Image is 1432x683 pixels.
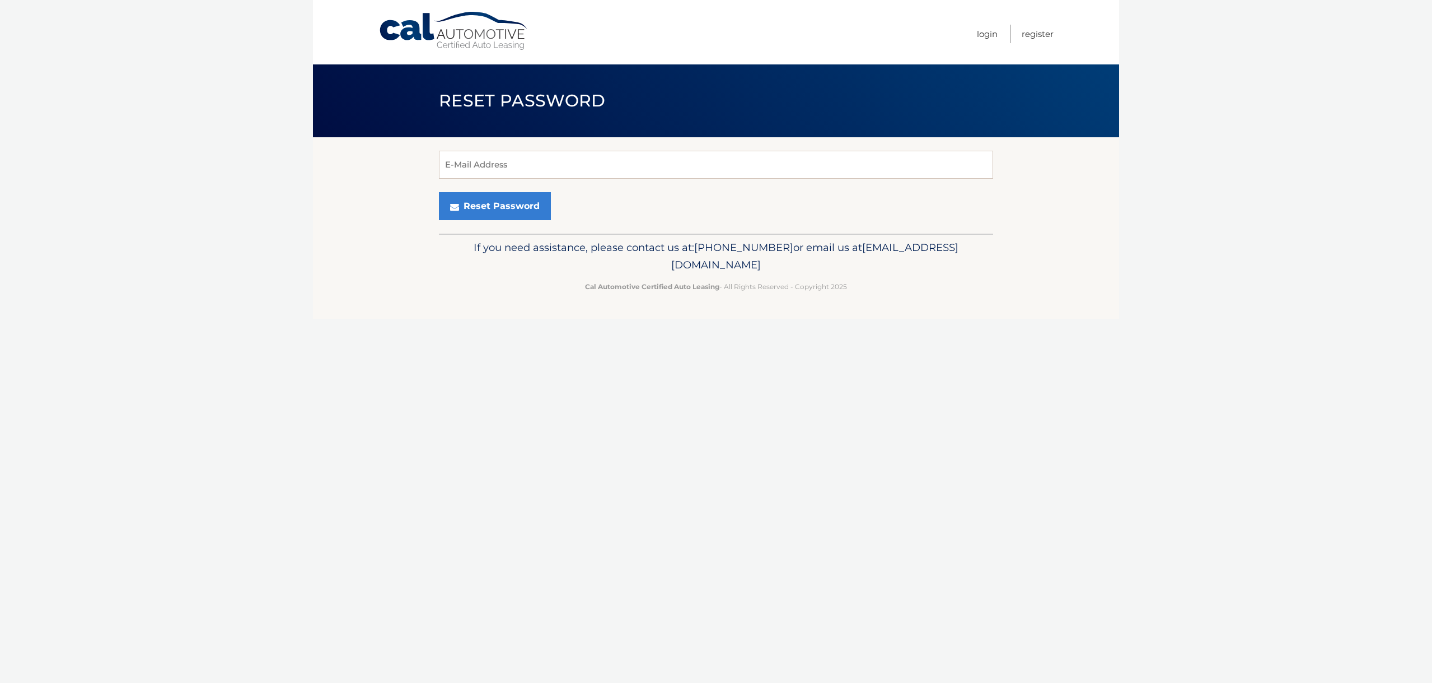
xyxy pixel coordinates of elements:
p: - All Rights Reserved - Copyright 2025 [446,281,986,292]
a: Login [977,25,998,43]
input: E-Mail Address [439,151,993,179]
button: Reset Password [439,192,551,220]
p: If you need assistance, please contact us at: or email us at [446,239,986,275]
span: Reset Password [439,90,605,111]
a: Cal Automotive [378,11,530,51]
a: Register [1022,25,1054,43]
span: [PHONE_NUMBER] [694,241,793,254]
strong: Cal Automotive Certified Auto Leasing [585,282,719,291]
